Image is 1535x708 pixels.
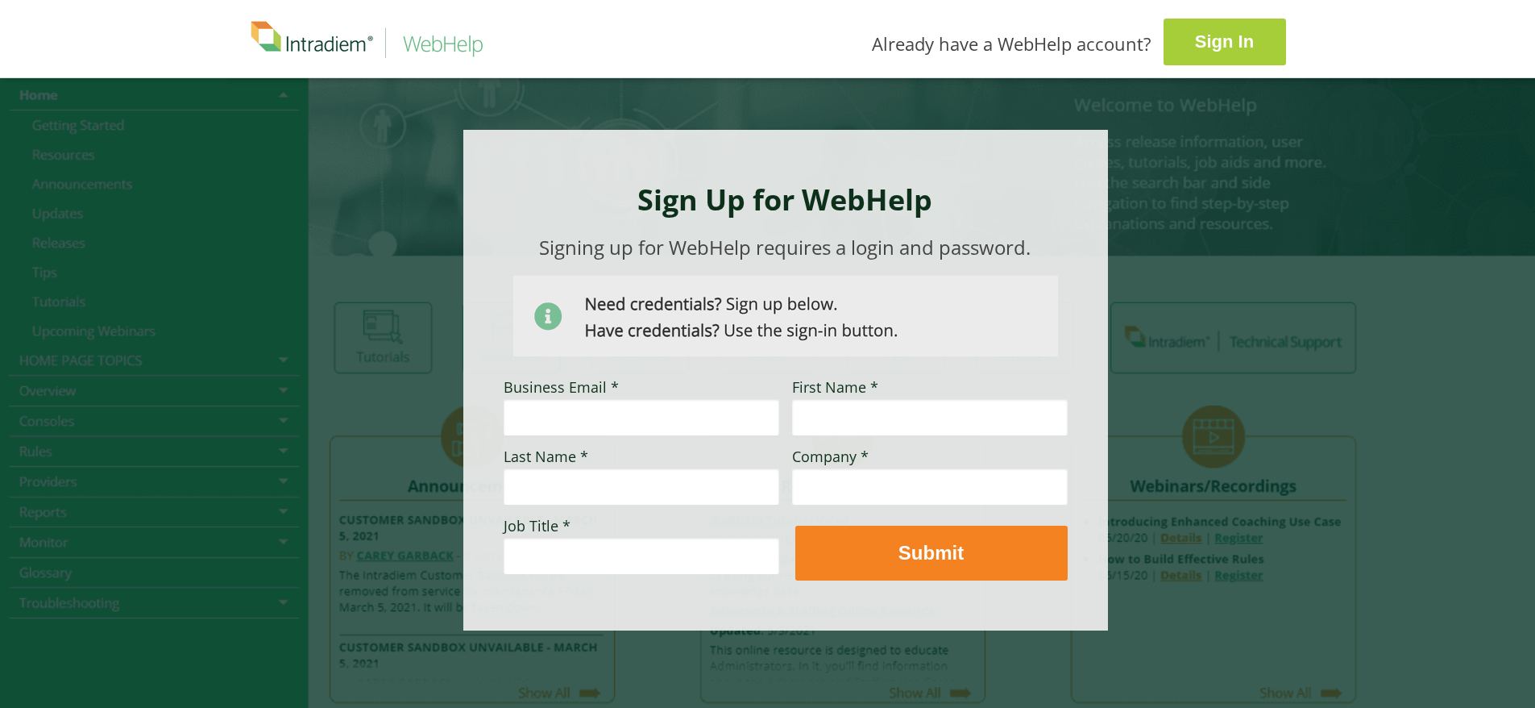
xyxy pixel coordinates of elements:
[792,447,869,466] span: Company *
[1164,19,1286,65] a: Sign In
[637,180,932,219] strong: Sign Up for WebHelp
[795,526,1068,581] button: Submit
[898,542,964,564] strong: Submit
[792,377,878,397] span: First Name *
[513,276,1058,356] img: Need Credentials? Sign up below. Have Credentials? Use the sign-in button.
[504,377,619,397] span: Business Email *
[872,31,1151,56] span: Already have a WebHelp account?
[504,447,588,466] span: Last Name *
[504,516,570,535] span: Job Title *
[1195,31,1254,52] strong: Sign In
[539,234,1031,260] span: Signing up for WebHelp requires a login and password.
